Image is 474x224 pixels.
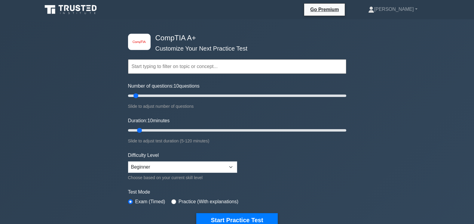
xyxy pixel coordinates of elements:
[179,198,238,205] label: Practice (With explanations)
[354,3,432,15] a: [PERSON_NAME]
[153,34,317,42] h4: CompTIA A+
[128,82,200,90] label: Number of questions: questions
[128,103,346,110] div: Slide to adjust number of questions
[307,6,342,13] a: Go Premium
[128,174,237,181] div: Choose based on your current skill level
[128,117,170,124] label: Duration: minutes
[128,137,346,145] div: Slide to adjust test duration (5-120 minutes)
[147,118,153,123] span: 10
[128,188,346,196] label: Test Mode
[128,59,346,74] input: Start typing to filter on topic or concept...
[128,152,159,159] label: Difficulty Level
[174,83,179,89] span: 10
[135,198,165,205] label: Exam (Timed)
